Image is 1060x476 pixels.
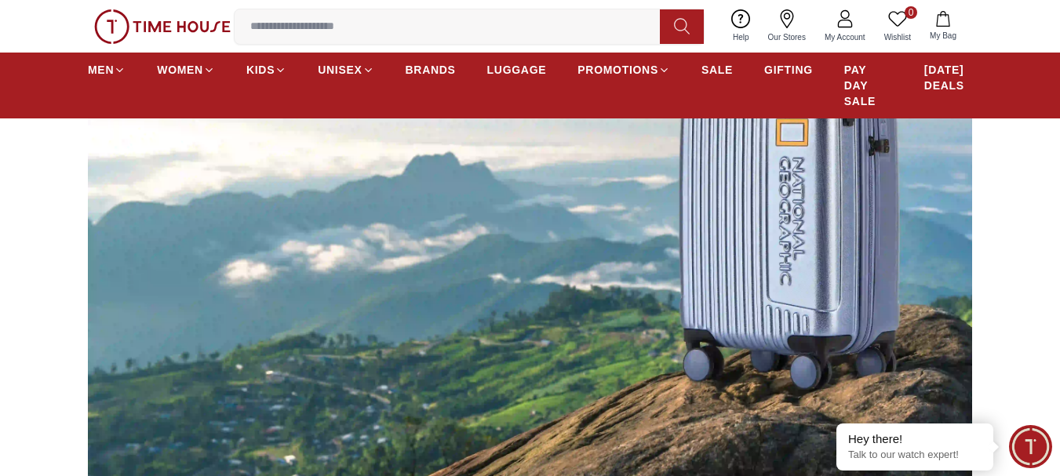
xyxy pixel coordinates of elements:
[923,30,963,42] span: My Bag
[905,6,917,19] span: 0
[701,62,733,78] span: SALE
[818,31,872,43] span: My Account
[406,62,456,78] span: BRANDS
[920,8,966,45] button: My Bag
[246,62,275,78] span: KIDS
[848,449,982,462] p: Talk to our watch expert!
[318,56,373,84] a: UNISEX
[577,62,658,78] span: PROMOTIONS
[246,56,286,84] a: KIDS
[406,56,456,84] a: BRANDS
[157,62,203,78] span: WOMEN
[1009,425,1052,468] div: Chat Widget
[924,62,972,93] span: [DATE] DEALS
[848,431,982,447] div: Hey there!
[924,56,972,100] a: [DATE] DEALS
[723,6,759,46] a: Help
[88,56,126,84] a: MEN
[844,56,893,115] a: PAY DAY SALE
[762,31,812,43] span: Our Stores
[727,31,756,43] span: Help
[844,62,893,109] span: PAY DAY SALE
[487,62,547,78] span: LUGGAGE
[88,62,114,78] span: MEN
[94,9,231,44] img: ...
[157,56,215,84] a: WOMEN
[875,6,920,46] a: 0Wishlist
[759,6,815,46] a: Our Stores
[764,56,813,84] a: GIFTING
[878,31,917,43] span: Wishlist
[318,62,362,78] span: UNISEX
[487,56,547,84] a: LUGGAGE
[764,62,813,78] span: GIFTING
[701,56,733,84] a: SALE
[577,56,670,84] a: PROMOTIONS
